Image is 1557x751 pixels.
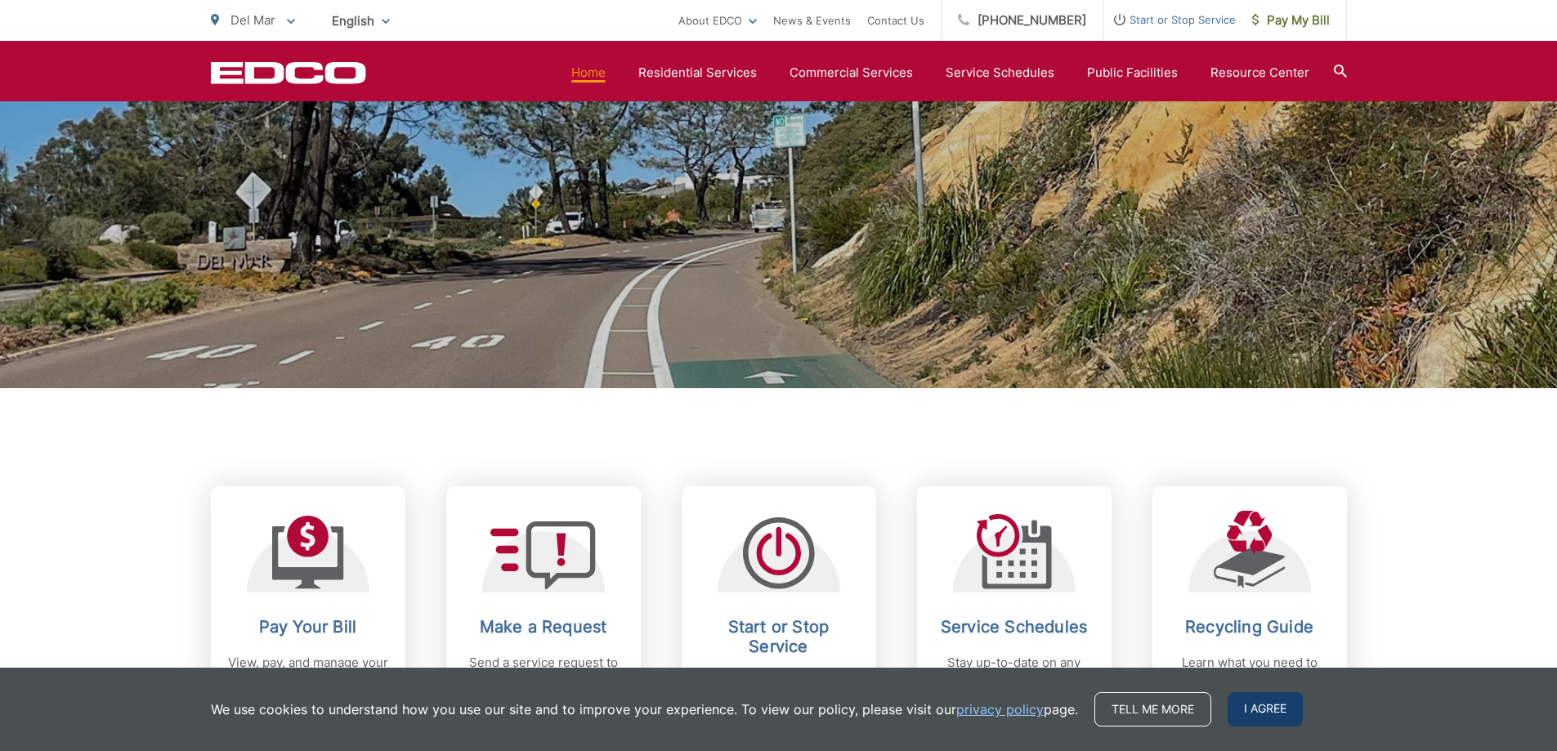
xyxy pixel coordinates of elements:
[1169,617,1331,637] h2: Recycling Guide
[227,653,389,692] p: View, pay, and manage your bill online.
[933,653,1095,692] p: Stay up-to-date on any changes in schedules.
[1094,692,1211,726] a: Tell me more
[227,617,389,637] h2: Pay Your Bill
[211,486,405,736] a: Pay Your Bill View, pay, and manage your bill online.
[230,12,275,28] span: Del Mar
[1252,11,1330,30] span: Pay My Bill
[1152,486,1347,736] a: Recycling Guide Learn what you need to know about recycling.
[790,63,913,83] a: Commercial Services
[463,653,624,692] p: Send a service request to EDCO.
[1210,63,1309,83] a: Resource Center
[446,486,641,736] a: Make a Request Send a service request to EDCO.
[917,486,1112,736] a: Service Schedules Stay up-to-date on any changes in schedules.
[571,63,606,83] a: Home
[211,61,366,84] a: EDCD logo. Return to the homepage.
[211,700,1078,719] p: We use cookies to understand how you use our site and to improve your experience. To view our pol...
[1087,63,1178,83] a: Public Facilities
[320,7,402,35] span: English
[638,63,757,83] a: Residential Services
[678,11,757,30] a: About EDCO
[463,617,624,637] h2: Make a Request
[933,617,1095,637] h2: Service Schedules
[773,11,851,30] a: News & Events
[1228,692,1303,726] span: I agree
[1169,653,1331,692] p: Learn what you need to know about recycling.
[946,63,1054,83] a: Service Schedules
[956,700,1044,719] a: privacy policy
[698,617,860,656] h2: Start or Stop Service
[867,11,924,30] a: Contact Us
